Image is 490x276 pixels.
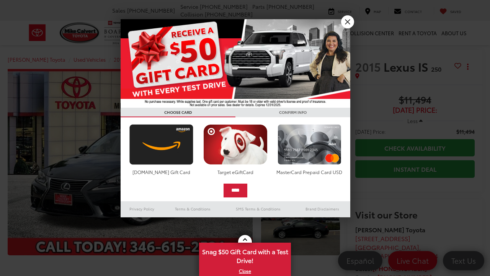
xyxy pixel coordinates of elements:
h3: CONFIRM INFO [235,108,350,117]
a: Brand Disclaimers [294,204,350,214]
img: targetcard.png [201,124,269,165]
a: SMS Terms & Conditions [222,204,294,214]
img: amazoncard.png [127,124,195,165]
div: MasterCard Prepaid Card USD [276,169,343,175]
a: Privacy Policy [121,204,163,214]
img: 55838_top_625864.jpg [121,19,350,108]
span: Snag $50 Gift Card with a Test Drive! [200,243,290,267]
a: Terms & Conditions [163,204,222,214]
div: Target eGiftCard [201,169,269,175]
img: mastercard.png [276,124,343,165]
div: [DOMAIN_NAME] Gift Card [127,169,195,175]
h3: CHOOSE CARD [121,108,235,117]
